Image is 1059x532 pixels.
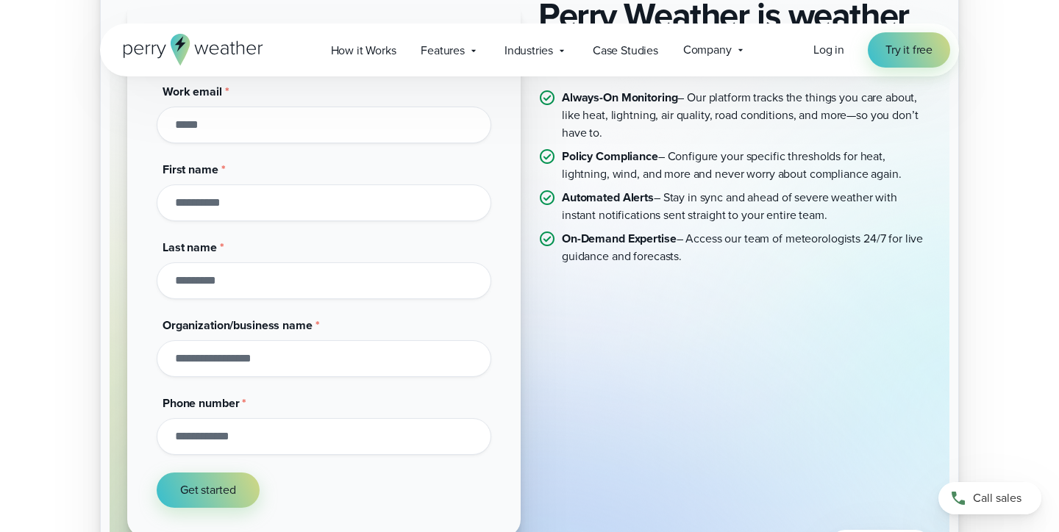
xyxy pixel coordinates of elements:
[938,482,1041,514] a: Call sales
[452,345,567,362] strong: On-Demand Expertise
[53,509,129,526] span: Phone number
[885,41,933,59] span: Try it free
[452,345,822,380] p: – Access our team of meteorologists 24/7 for live guidance and forecasts.
[813,41,844,58] span: Log in
[53,353,107,370] span: Last name
[47,162,263,179] span: Get started [DATE]. No credit card required.
[53,198,113,215] span: Work email
[593,42,658,60] span: Case Studies
[53,431,203,448] span: Organization/business name
[47,129,263,168] span: Get 14 days on us!
[813,41,844,59] a: Log in
[683,41,732,59] span: Company
[452,204,822,256] p: – Our platform tracks the things you care about, like heat, lightning, air quality, road conditio...
[429,110,822,192] h2: Perry Weather is weather safety made simple.
[452,204,568,220] strong: Always-On Monitoring
[452,262,549,279] strong: Policy Compliance
[421,42,465,60] span: Features
[53,276,109,292] span: First name
[452,303,544,320] strong: Automated Alerts
[331,42,396,60] span: How it Works
[504,42,553,60] span: Industries
[452,262,822,298] p: – Configure your specific thresholds for heat, lightning, wind, and more and never worry about co...
[580,35,671,65] a: Case Studies
[973,489,1021,507] span: Call sales
[868,32,950,68] a: Try it free
[318,35,409,65] a: How it Works
[452,303,822,339] p: – Stay in sync and ahead of severe weather with instant notifications sent straight to your entir...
